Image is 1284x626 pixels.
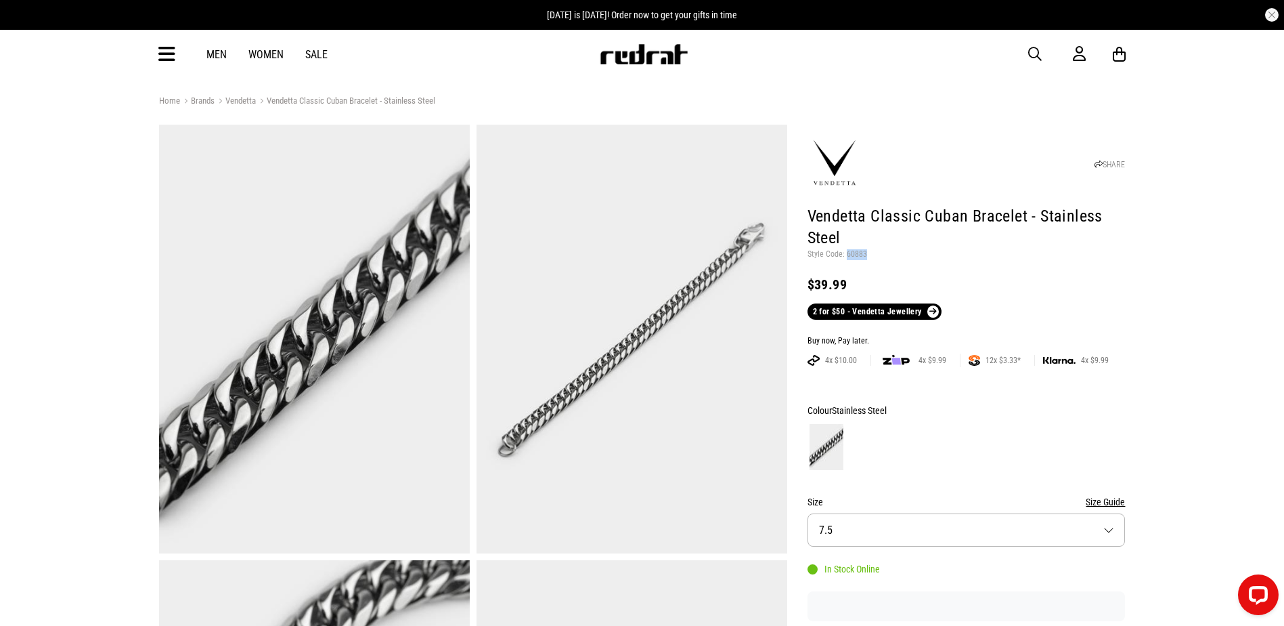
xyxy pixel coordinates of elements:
a: Vendetta Classic Cuban Bracelet - Stainless Steel [256,96,435,108]
a: Men [206,48,227,61]
img: AFTERPAY [807,355,820,366]
span: 4x $9.99 [1076,355,1114,366]
a: Sale [305,48,328,61]
span: Stainless Steel [832,405,887,416]
img: zip [883,354,910,367]
img: SPLITPAY [969,355,980,366]
div: Colour [807,402,1126,419]
a: Women [248,48,284,61]
div: $39.99 [807,276,1126,293]
img: Vendetta Classic Cuban Bracelet - Stainless Steel in Silver [477,125,787,554]
span: 12x $3.33* [980,355,1026,366]
a: Home [159,96,180,106]
p: Style Code: 60883 [807,249,1126,260]
button: Size Guide [1086,494,1125,510]
img: Stainless Steel [810,424,843,470]
img: KLARNA [1043,357,1076,364]
img: Vendetta Classic Cuban Bracelet - Stainless Steel in Silver [159,125,470,554]
span: 7.5 [819,524,833,537]
button: 7.5 [807,514,1126,547]
a: 2 for $50 - Vendetta Jewellery [807,304,942,320]
div: In Stock Online [807,564,880,575]
span: 4x $9.99 [913,355,952,366]
span: [DATE] is [DATE]! Order now to get your gifts in time [547,9,737,20]
h1: Vendetta Classic Cuban Bracelet - Stainless Steel [807,206,1126,249]
iframe: LiveChat chat widget [1227,569,1284,626]
span: 4x $10.00 [820,355,862,366]
a: Brands [180,96,215,108]
img: Redrat logo [599,44,688,64]
div: Buy now, Pay later. [807,336,1126,347]
a: SHARE [1094,160,1125,169]
a: Vendetta [215,96,256,108]
iframe: Customer reviews powered by Trustpilot [807,600,1126,613]
img: Vendetta [807,136,862,190]
div: Size [807,494,1126,510]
